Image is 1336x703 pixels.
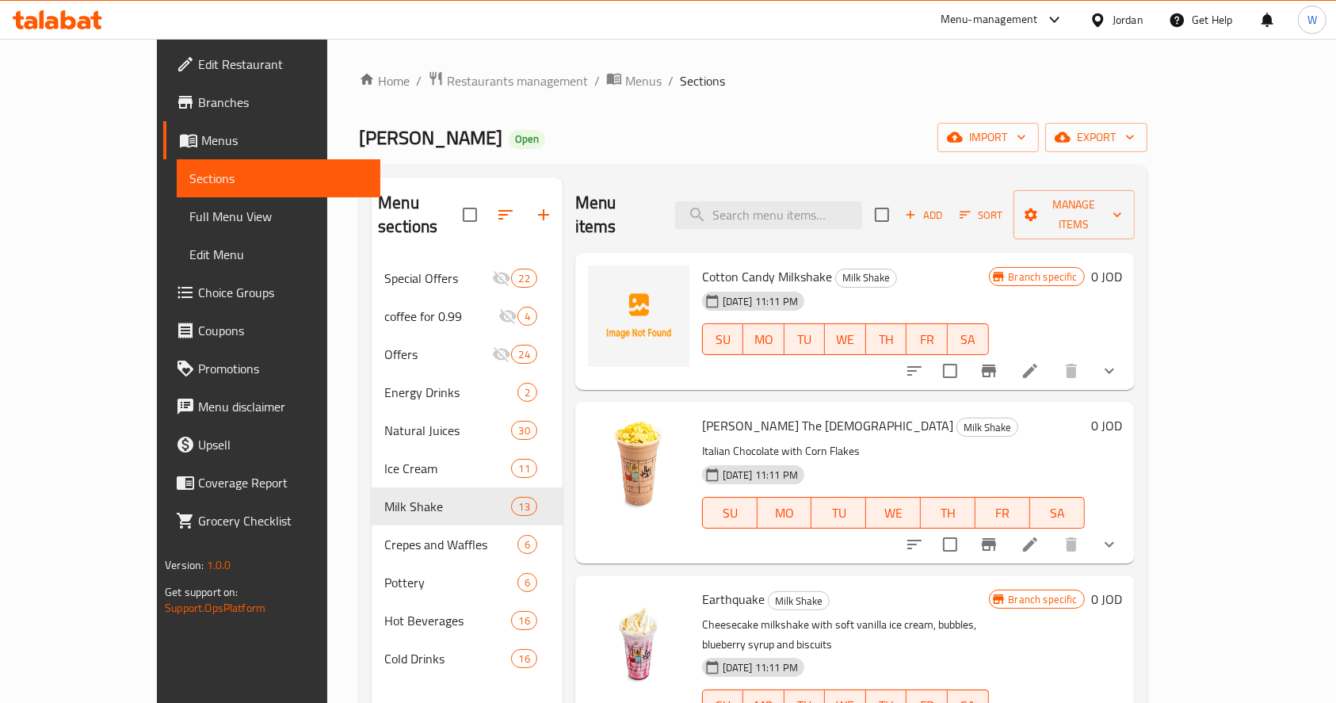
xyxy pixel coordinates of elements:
a: Support.OpsPlatform [165,598,265,618]
button: Branch-specific-item [970,525,1008,564]
nav: breadcrumb [359,71,1147,91]
div: Natural Juices [384,421,511,440]
div: Milk Shake13 [372,487,563,525]
a: Menus [606,71,662,91]
div: Natural Juices30 [372,411,563,449]
button: show more [1090,525,1128,564]
li: / [594,71,600,90]
span: FR [913,328,941,351]
span: WE [872,502,914,525]
span: Milk Shake [957,418,1017,437]
a: Promotions [163,350,380,388]
button: FR [907,323,948,355]
button: MO [758,497,812,529]
span: Full Menu View [189,207,368,226]
a: Sections [177,159,380,197]
button: SU [702,323,743,355]
nav: Menu sections [372,253,563,684]
span: 22 [512,271,536,286]
a: Edit Restaurant [163,45,380,83]
span: 13 [512,499,536,514]
div: Energy Drinks [384,383,517,402]
a: Choice Groups [163,273,380,311]
button: export [1045,123,1147,152]
div: items [511,269,536,288]
span: Manage items [1026,195,1122,235]
span: Restaurants management [447,71,588,90]
button: SU [702,497,758,529]
h2: Menu items [575,191,656,239]
a: Coupons [163,311,380,350]
button: SA [1030,497,1085,529]
span: 6 [518,575,536,590]
a: Edit menu item [1021,361,1040,380]
div: coffee for 0.994 [372,297,563,335]
span: Menus [625,71,662,90]
span: import [950,128,1026,147]
a: Home [359,71,410,90]
div: Milk Shake [956,418,1018,437]
span: Branch specific [1002,592,1084,607]
div: Milk Shake [835,269,897,288]
button: Add section [525,196,563,234]
div: Hot Beverages16 [372,602,563,640]
button: show more [1090,352,1128,390]
span: Sections [680,71,725,90]
input: search [675,201,862,229]
div: Milk Shake [768,591,830,610]
li: / [668,71,674,90]
button: Manage items [1013,190,1135,239]
div: Energy Drinks2 [372,373,563,411]
svg: Inactive section [492,345,511,364]
span: Crepes and Waffles [384,535,517,554]
span: 2 [518,385,536,400]
span: Coverage Report [198,473,368,492]
img: Cotton Candy Milkshake [588,266,689,367]
span: Pottery [384,573,517,592]
span: Sort items [949,203,1013,227]
button: SA [948,323,989,355]
span: 1.0.0 [207,555,231,575]
span: Menu disclaimer [198,397,368,416]
h6: 0 JOD [1091,588,1122,610]
span: MO [750,328,778,351]
button: delete [1052,525,1090,564]
span: Grocery Checklist [198,511,368,530]
button: TH [866,323,907,355]
span: [DATE] 11:11 PM [716,468,804,483]
img: Abu Saleh The Italian [588,415,689,516]
div: Pottery6 [372,564,563,602]
li: / [416,71,422,90]
button: FR [975,497,1030,529]
div: Ice Cream11 [372,449,563,487]
span: 6 [518,537,536,552]
span: FR [982,502,1024,525]
span: Sort sections [487,196,525,234]
span: SA [1036,502,1078,525]
button: Branch-specific-item [970,352,1008,390]
svg: Show Choices [1100,535,1119,554]
span: export [1058,128,1135,147]
div: Offers24 [372,335,563,373]
svg: Show Choices [1100,361,1119,380]
span: Edit Menu [189,245,368,264]
a: Coverage Report [163,464,380,502]
span: Special Offers [384,269,492,288]
div: items [517,535,537,554]
a: Full Menu View [177,197,380,235]
button: import [937,123,1039,152]
a: Restaurants management [428,71,588,91]
div: items [517,383,537,402]
span: Select section [865,198,899,231]
img: Earthquake [588,588,689,690]
span: coffee for 0.99 [384,307,498,326]
span: TU [791,328,819,351]
span: Promotions [198,359,368,378]
div: items [517,307,537,326]
span: Hot Beverages [384,611,511,630]
button: TH [921,497,975,529]
span: SU [709,502,751,525]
